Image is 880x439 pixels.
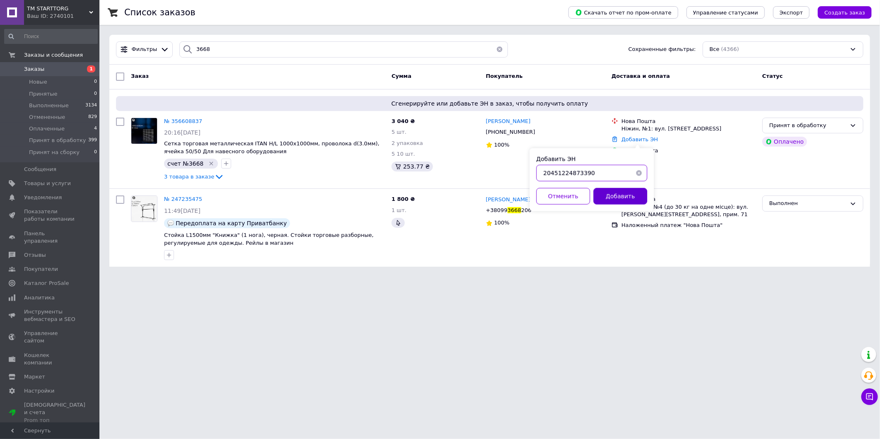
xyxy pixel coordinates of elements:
span: 20:16[DATE] [164,129,201,136]
span: Сохраненные фильтры: [629,46,696,53]
a: Сетка торговая металлическая ITAN H/L 1000х1000мм, проволока d(3.0мм), ячейка 50/50 Для навесного... [164,140,380,154]
a: № 247235475 [164,196,202,202]
svg: Удалить метку [208,160,215,167]
span: [DEMOGRAPHIC_DATA] и счета [24,401,85,424]
div: Нова Пошта [621,118,756,125]
span: Статус [762,73,783,79]
button: Управление статусами [687,6,765,19]
span: 1 800 ₴ [392,196,415,202]
span: 829 [88,113,97,121]
span: Покупатели [24,265,58,273]
span: 5 шт. [392,129,406,135]
span: 3 товара в заказе [164,174,214,180]
span: счет №3668 [167,160,203,167]
span: 3134 [85,102,97,109]
span: +38099 [486,207,508,213]
span: 100% [494,142,510,148]
a: Создать заказ [810,9,872,15]
span: 100% [494,219,510,226]
a: Фото товару [131,195,157,222]
a: Стойка L1500мм "Книжка" (1 нога), черная. Стойки торговые разборные, регулируемые для одежды. Рей... [164,232,374,246]
div: Пром-оплата [621,147,756,154]
span: Скачать отчет по пром-оплате [575,9,672,16]
div: Оплачено [762,137,807,147]
h1: Список заказов [124,7,196,17]
div: Наложенный платеж "Нова Пошта" [621,222,756,229]
input: Поиск по номеру заказа, ФИО покупателя, номеру телефона, Email, номеру накладной [179,41,508,58]
label: Добавить ЭН [536,156,575,162]
span: 5 10 шт. [392,151,415,157]
button: Очистить [631,165,647,181]
span: Маркет [24,373,45,381]
span: Сообщения [24,166,56,173]
span: Заказы [24,65,44,73]
img: Фото товару [131,118,157,144]
a: 3 товара в заказе [164,174,224,180]
span: Сгенерируйте или добавьте ЭН в заказ, чтобы получить оплату [119,99,860,108]
span: Экспорт [780,10,803,16]
span: Выполненные [29,102,69,109]
div: Ваш ID: 2740101 [27,12,99,20]
div: Выполнен [769,199,846,208]
span: Принят в обработку [29,137,86,144]
span: Инструменты вебмастера и SEO [24,308,77,323]
span: Фильтры [132,46,157,53]
span: Каталог ProSale [24,280,69,287]
span: Аналитика [24,294,55,302]
span: (4366) [721,46,739,52]
button: Создать заказ [818,6,872,19]
div: Принят в обработку [769,121,846,130]
span: Товары и услуги [24,180,71,187]
span: Новые [29,78,47,86]
span: 11:49[DATE] [164,207,201,214]
div: 253.77 ₴ [392,162,433,171]
span: 399 [88,137,97,144]
span: Передоплата на карту Приватбанку [176,220,287,227]
span: 2 упаковка [392,140,423,146]
span: ТМ STARTTORG [27,5,89,12]
span: 206 [521,207,532,213]
span: Принятые [29,90,58,98]
span: 0 [94,149,97,156]
span: Уведомления [24,194,62,201]
span: Панель управления [24,230,77,245]
a: [PERSON_NAME] [486,196,531,204]
span: Принят на сборку [29,149,80,156]
span: Заказ [131,73,149,79]
div: Вишгород, №4 (до 30 кг на одне місце): вул. [PERSON_NAME][STREET_ADDRESS], прим. 71 [621,203,756,218]
img: :speech_balloon: [167,220,174,227]
span: Управление статусами [693,10,758,16]
img: Фото товару [131,196,157,222]
span: [PERSON_NAME] [486,118,531,124]
span: 4 [94,125,97,133]
span: Настройки [24,387,54,395]
span: Отзывы [24,251,46,259]
span: Заказы и сообщения [24,51,83,59]
span: Сумма [392,73,411,79]
span: Создать заказ [824,10,865,16]
div: Ніжин, №1: вул. [STREET_ADDRESS] [621,125,756,133]
span: Оплаченные [29,125,65,133]
a: № 356608837 [164,118,202,124]
span: 0 [94,90,97,98]
span: Покупатель [486,73,523,79]
input: Поиск [4,29,98,44]
span: Отмененные [29,113,65,121]
span: Кошелек компании [24,352,77,367]
span: 1 [87,65,95,72]
button: Добавить [593,188,647,205]
span: 3 040 ₴ [392,118,415,124]
a: [PERSON_NAME] [486,118,531,125]
button: Очистить [491,41,508,58]
div: Нова Пошта [621,195,756,203]
span: 1 шт. [392,207,406,213]
span: Управление сайтом [24,330,77,345]
span: 3668 [508,207,521,213]
button: Экспорт [773,6,810,19]
a: Фото товару [131,118,157,144]
span: [PERSON_NAME] [486,196,531,203]
div: Prom топ [24,417,85,424]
